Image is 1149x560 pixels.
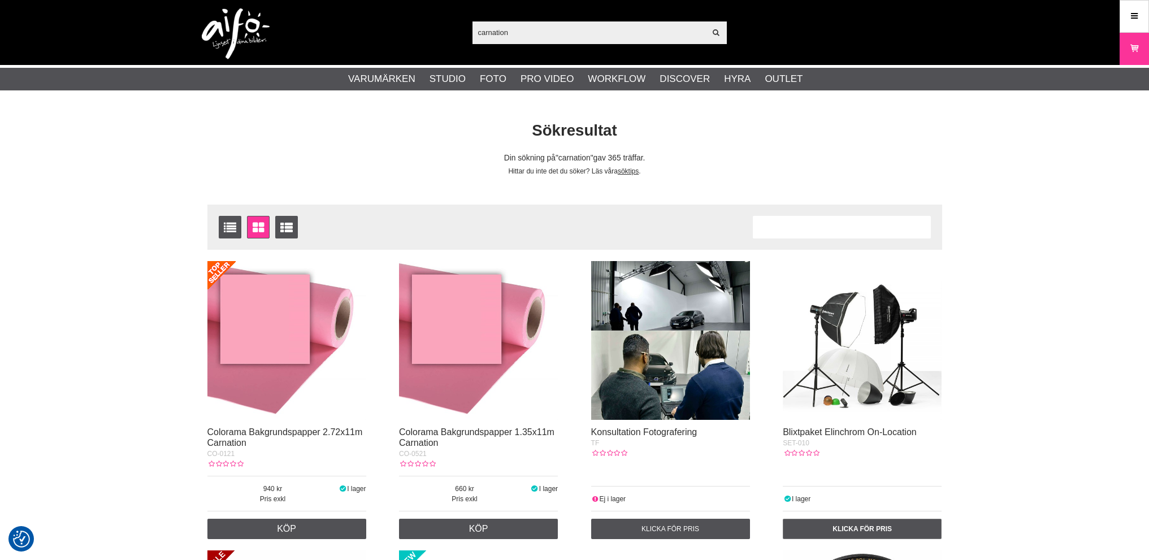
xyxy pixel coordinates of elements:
[399,261,558,420] img: Colorama Bakgrundspapper 1.35x11m Carnation
[219,216,241,238] a: Listvisning
[530,485,539,493] i: I lager
[275,216,298,238] a: Utökad listvisning
[783,448,819,458] div: Kundbetyg: 0
[591,519,750,539] a: Klicka för pris
[591,427,697,437] a: Konsultation Fotografering
[207,450,235,458] span: CO-0121
[639,167,640,175] span: .
[13,531,30,548] img: Revisit consent button
[660,72,710,86] a: Discover
[199,120,951,142] h1: Sökresultat
[202,8,270,59] img: logo.png
[591,261,750,420] img: Konsultation Fotografering
[792,495,810,503] span: I lager
[618,167,639,175] a: söktips
[207,427,363,448] a: Colorama Bakgrundspapper 2.72x11m Carnation
[765,72,803,86] a: Outlet
[399,427,554,448] a: Colorama Bakgrundspapper 1.35x11m Carnation
[399,450,427,458] span: CO-0521
[783,495,792,503] i: I lager
[504,154,645,162] span: Din sökning på gav 365 träffar.
[588,72,645,86] a: Workflow
[348,72,415,86] a: Varumärken
[399,494,530,504] span: Pris exkl
[399,519,558,539] a: Köp
[591,439,600,447] span: TF
[207,261,366,420] img: Colorama Bakgrundspapper 2.72x11m Carnation
[13,529,30,549] button: Samtyckesinställningar
[783,261,942,420] img: Blixtpaket Elinchrom On-Location
[539,485,558,493] span: I lager
[207,459,244,469] div: Kundbetyg: 0
[399,484,530,494] span: 660
[399,459,435,469] div: Kundbetyg: 0
[247,216,270,238] a: Fönstervisning
[783,427,917,437] a: Blixtpaket Elinchrom On-Location
[508,167,617,175] span: Hittar du inte det du söker? Läs våra
[783,439,809,447] span: SET-010
[472,24,706,41] input: Sök produkter ...
[338,485,347,493] i: I lager
[480,72,506,86] a: Foto
[521,72,574,86] a: Pro Video
[724,72,751,86] a: Hyra
[207,519,366,539] a: Köp
[783,519,942,539] a: Klicka för pris
[430,72,466,86] a: Studio
[591,495,600,503] i: Ej i lager
[591,448,627,458] div: Kundbetyg: 0
[207,494,339,504] span: Pris exkl
[599,495,626,503] span: Ej i lager
[207,484,339,494] span: 940
[556,154,593,162] span: carnation
[347,485,366,493] span: I lager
